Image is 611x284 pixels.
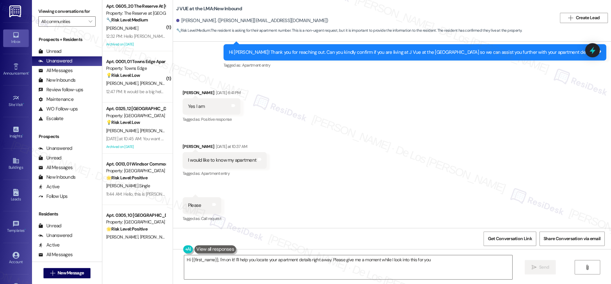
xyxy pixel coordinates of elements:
[242,62,270,68] span: Apartment entry
[89,19,92,24] i: 
[106,234,140,240] span: [PERSON_NAME]
[183,115,240,124] div: Tagged as:
[3,250,29,267] a: Account
[106,128,140,134] span: [PERSON_NAME]
[58,270,84,276] span: New Message
[539,264,549,271] span: Send
[576,14,599,21] span: Create Lead
[106,112,165,119] div: Property: [GEOGRAPHIC_DATA] Townhomes
[38,242,60,248] div: Active
[140,234,172,240] span: [PERSON_NAME]
[106,167,165,174] div: Property: [GEOGRAPHIC_DATA] Townhomes
[38,86,83,93] div: Review follow-ups
[38,58,72,64] div: Unanswered
[140,80,172,86] span: [PERSON_NAME]
[32,36,102,43] div: Prospects + Residents
[106,89,533,94] div: 12:47 PM: It would be a big help if the new tenent could save 2 side by side parking spaces in fr...
[38,223,61,229] div: Unread
[106,3,165,10] div: Apt. 0605, 20 The Reserve At [GEOGRAPHIC_DATA]
[176,17,328,24] div: [PERSON_NAME]. ([PERSON_NAME][EMAIL_ADDRESS][DOMAIN_NAME])
[38,232,72,239] div: Unanswered
[38,193,68,200] div: Follow Ups
[23,101,24,106] span: •
[3,124,29,141] a: Insights •
[28,70,29,75] span: •
[38,6,96,16] label: Viewing conversations for
[38,251,73,258] div: All Messages
[201,171,230,176] span: Apartment entry
[176,28,210,33] strong: 🔧 Risk Level: Medium
[106,191,511,197] div: 11:44 AM: Hello, this is [PERSON_NAME] Single from townhouse #13 in [GEOGRAPHIC_DATA]. Currently,...
[176,5,242,12] b: J VUE at the LMA: New Inbound
[32,211,102,217] div: Residents
[3,29,29,47] a: Inbox
[25,227,26,232] span: •
[184,255,512,279] textarea: Hi {{first_name}}, I'm on it! I'll help you locate your apartment details right away. Please give...
[106,212,165,219] div: Apt. 0305, 10 [GEOGRAPHIC_DATA] Townhomes
[106,105,165,112] div: Apt. 0325, 12 [GEOGRAPHIC_DATA] Townhomes
[38,96,74,103] div: Maintenance
[229,49,596,56] div: Hi [PERSON_NAME]! Thank you for reaching out. Can you kindly confirm if you are living at J Vue a...
[201,117,232,122] span: Positive response
[183,169,267,178] div: Tagged as:
[106,10,165,17] div: Property: The Reserve at [GEOGRAPHIC_DATA]
[183,89,240,98] div: [PERSON_NAME]
[3,187,29,204] a: Leads
[106,136,205,142] div: [DATE] at 10:45 AM: You want adults to do that too???
[3,155,29,173] a: Buildings
[106,40,166,48] div: Archived on [DATE]
[223,61,607,70] div: Tagged as:
[483,231,536,246] button: Get Conversation Link
[531,265,536,270] i: 
[106,65,165,72] div: Property: Towns Edge
[188,202,201,209] div: Please
[38,48,61,55] div: Unread
[525,260,556,274] button: Send
[106,161,165,167] div: Apt. 0013, 01 Windsor Commons Townhomes
[38,145,72,152] div: Unanswered
[539,231,605,246] button: Share Conversation via email
[43,268,91,278] button: New Message
[201,216,221,221] span: Call request
[9,5,22,17] img: ResiDesk Logo
[22,133,23,137] span: •
[106,175,147,181] strong: 🌟 Risk Level: Positive
[214,89,240,96] div: [DATE] 6:41 PM
[32,133,102,140] div: Prospects
[38,106,78,112] div: WO Follow-ups
[560,13,608,23] button: Create Lead
[38,115,63,122] div: Escalate
[106,143,166,151] div: Archived on [DATE]
[183,214,221,223] div: Tagged as:
[183,143,267,152] div: [PERSON_NAME]
[488,235,532,242] span: Get Conversation Link
[106,226,147,232] strong: 🌟 Risk Level: Positive
[106,219,165,225] div: Property: [GEOGRAPHIC_DATA] Townhomes
[544,235,600,242] span: Share Conversation via email
[106,119,140,125] strong: 💡 Risk Level: Low
[106,17,148,23] strong: 🔧 Risk Level: Medium
[106,33,318,39] div: 12:32 PM: Hello [PERSON_NAME]. The weeds are all over the development. The grass in the front and...
[585,265,590,270] i: 
[3,218,29,236] a: Templates •
[38,155,61,161] div: Unread
[188,157,256,164] div: I would like to know my apartment
[38,164,73,171] div: All Messages
[140,128,172,134] span: [PERSON_NAME]
[41,16,85,27] input: All communities
[106,58,165,65] div: Apt. 0001, 01 Towns Edge Apartments LLC
[106,25,138,31] span: [PERSON_NAME]
[214,143,247,150] div: [DATE] at 10:37 AM
[38,183,60,190] div: Active
[106,80,140,86] span: [PERSON_NAME]
[106,72,140,78] strong: 💡 Risk Level: Low
[38,77,75,84] div: New Inbounds
[176,27,522,34] span: : The resident is asking for their apartment number. This is a non-urgent request, but it is impo...
[106,183,150,189] span: [PERSON_NAME] Single
[188,103,205,110] div: Yes I am
[3,93,29,110] a: Site Visit •
[38,67,73,74] div: All Messages
[568,15,573,20] i: 
[38,174,75,181] div: New Inbounds
[50,271,55,276] i: 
